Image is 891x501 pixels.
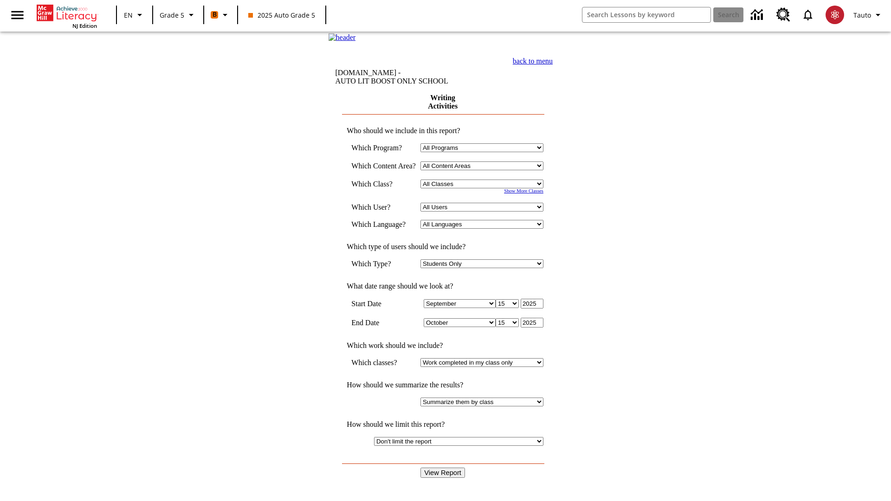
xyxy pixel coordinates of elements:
[156,6,200,23] button: Grade: Grade 5, Select a grade
[336,77,448,85] nobr: AUTO LIT BOOST ONLY SCHOOL
[248,10,315,20] span: 2025 Auto Grade 5
[853,10,871,20] span: Tauto
[428,94,458,110] a: Writing Activities
[745,2,771,28] a: Data Center
[342,341,543,350] td: Which work should we include?
[771,2,796,27] a: Resource Center, Will open in new tab
[213,9,217,20] span: B
[4,1,31,29] button: Open side menu
[342,381,543,389] td: How should we summarize the results?
[37,3,97,29] div: Home
[513,57,553,65] a: back to menu
[420,468,465,478] input: View Report
[820,3,850,27] button: Select a new avatar
[504,188,543,193] a: Show More Classes
[850,6,887,23] button: Profile/Settings
[826,6,844,24] img: avatar image
[120,6,149,23] button: Language: EN, Select a language
[342,243,543,251] td: Which type of users should we include?
[336,69,470,85] td: [DOMAIN_NAME] -
[160,10,184,20] span: Grade 5
[582,7,710,22] input: search field
[351,220,416,229] td: Which Language?
[351,162,416,170] nobr: Which Content Area?
[342,127,543,135] td: Who should we include in this report?
[329,33,356,42] img: header
[351,259,416,268] td: Which Type?
[351,299,416,308] td: Start Date
[72,22,97,29] span: NJ Edition
[351,318,416,328] td: End Date
[351,358,416,367] td: Which classes?
[351,143,416,152] td: Which Program?
[351,180,416,188] td: Which Class?
[351,203,416,212] td: Which User?
[342,420,543,429] td: How should we limit this report?
[342,282,543,290] td: What date range should we look at?
[796,3,820,27] a: Notifications
[207,6,234,23] button: Boost Class color is orange. Change class color
[124,10,133,20] span: EN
